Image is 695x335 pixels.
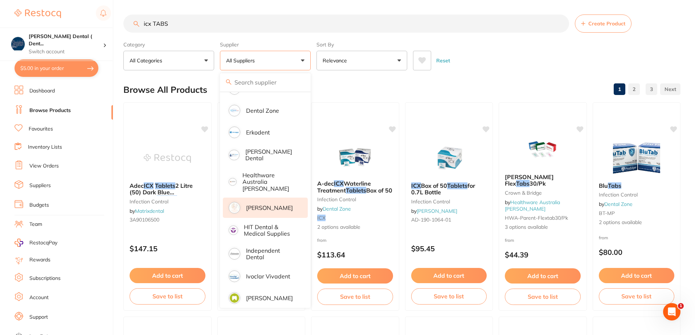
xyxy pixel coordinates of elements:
a: Dashboard [29,87,55,95]
span: 2 options available [599,219,675,226]
p: Erkodent [246,129,270,136]
b: Kerr Flex Tabs 30/Pk [505,174,581,187]
p: $95.45 [411,244,487,253]
em: ICX [334,180,344,187]
em: Tablets [346,187,366,194]
b: Blu Tabs [599,182,675,189]
label: Supplier [220,41,311,48]
span: by [411,208,457,214]
em: ICX [411,182,421,189]
a: Favourites [29,125,53,133]
span: by [130,208,164,214]
small: infection control [130,199,205,204]
em: Tabs [608,182,621,189]
button: Save to list [411,288,487,304]
img: Dental Zone [230,106,239,115]
span: 2 Litre (50) Dark Blue Waterline [130,182,193,203]
a: Support [29,314,48,321]
h4: Singleton Dental ( DentalTown 8 Pty Ltd) [29,33,103,47]
button: Reset [434,51,452,70]
span: by [505,199,560,212]
a: Inventory Lists [28,144,62,151]
span: 3 options available [505,224,581,231]
button: Save to list [599,288,675,304]
img: Erskine Dental [230,151,238,160]
button: All Suppliers [220,51,311,70]
span: from [505,237,514,243]
a: Budgets [29,202,49,209]
p: HIT Dental & Medical Supplies [244,224,298,237]
a: Rewards [29,256,50,264]
small: infection control [411,199,487,204]
span: RestocqPay [29,239,57,247]
p: Relevance [323,57,350,64]
button: Save to list [317,289,393,305]
img: Adec ICX Tablets 2 Litre (50) Dark Blue Waterline Tablets [144,140,191,177]
a: Team [29,221,42,228]
button: Save to list [130,288,205,304]
img: Blu Tabs [613,140,660,177]
span: by [599,201,633,207]
button: Add to cart [505,268,581,284]
span: for 0.7L Bottle [411,182,475,196]
small: Infection Control [599,192,675,198]
b: ICX Box of 50 Tablets for 0.7L Bottle [411,182,487,196]
span: [PERSON_NAME] Flex [505,173,554,187]
em: Tablets [155,182,175,189]
em: Tablets [157,195,177,203]
p: $147.15 [130,244,205,253]
button: Add to cart [599,268,675,283]
span: by [317,206,351,212]
img: ICX Box of 50 Tablets for 0.7L Bottle [425,140,473,177]
span: Box of 50 [366,187,392,194]
a: Dental Zone [323,206,351,212]
button: Add to cart [130,268,205,283]
p: [PERSON_NAME] [246,204,293,211]
p: Ivoclar Vivadent [246,273,290,280]
p: $113.64 [317,251,393,259]
a: 1 [614,82,625,96]
img: Erkodent [230,128,239,137]
span: AD-190-1064-01 [411,216,451,223]
label: Category [123,41,214,48]
a: Healthware Australia [PERSON_NAME] [505,199,560,212]
span: 30/Pk [530,180,546,187]
p: Critical Dental [246,86,285,92]
b: A-dec ICX Waterline Treatment Tablets Box of 50 [317,180,393,194]
button: Save to list [505,289,581,305]
a: RestocqPay [15,239,57,247]
span: Adec [130,182,144,189]
a: [PERSON_NAME] [417,208,457,214]
button: All Categories [123,51,214,70]
button: Relevance [316,51,407,70]
em: Tabs [516,180,530,187]
p: Dental Zone [246,107,279,114]
p: [PERSON_NAME] Dental [245,148,298,162]
span: from [317,237,327,243]
img: HIT Dental & Medical Supplies [230,227,237,234]
img: Kulzer [230,293,239,303]
a: Browse Products [29,107,71,114]
a: View Orders [29,162,59,170]
span: from [599,235,608,240]
img: Singleton Dental ( DentalTown 8 Pty Ltd) [11,37,25,50]
img: Healthware Australia Ridley [230,179,236,185]
p: [PERSON_NAME] [246,295,293,301]
span: A-dec [317,180,334,187]
iframe: Intercom live chat [663,303,680,320]
p: $80.00 [599,248,675,256]
img: Ivoclar Vivadent [230,272,239,281]
img: Henry Schein Halas [230,203,239,212]
button: Add to cart [411,268,487,283]
input: Search supplier [220,73,311,91]
p: Independent Dental [246,247,298,261]
a: 2 [628,82,640,96]
b: Adec ICX Tablets 2 Litre (50) Dark Blue Waterline Tablets [130,182,205,196]
img: RestocqPay [15,239,23,247]
button: Add to cart [317,268,393,284]
small: Crown & Bridge [505,190,581,196]
p: $44.39 [505,251,581,259]
a: Restocq Logo [15,5,61,22]
p: All Suppliers [226,57,258,64]
span: HWA-parent-flextab30/pk [505,215,568,221]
